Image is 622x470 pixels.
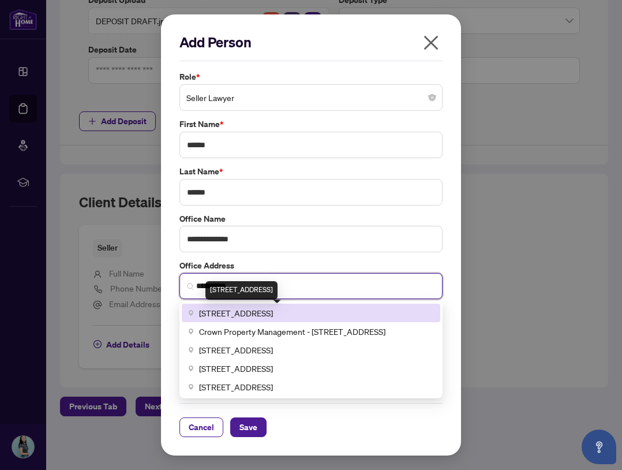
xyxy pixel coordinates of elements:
label: Office Address [179,259,443,272]
span: close [422,33,440,52]
h2: Add Person [179,33,443,51]
label: First Name [179,118,443,130]
button: Save [230,417,267,437]
span: [STREET_ADDRESS] [199,362,273,375]
button: Cancel [179,417,223,437]
div: [STREET_ADDRESS] [205,281,278,300]
label: Office Name [179,212,443,225]
span: Seller Lawyer [186,87,436,109]
span: close-circle [429,94,436,101]
span: Cancel [189,418,214,437]
img: search_icon [187,283,194,290]
button: Open asap [582,430,616,464]
span: [STREET_ADDRESS] [199,381,273,393]
span: Crown Property Management - [STREET_ADDRESS] [199,325,385,338]
span: Save [239,418,257,437]
span: [STREET_ADDRESS] [199,344,273,356]
span: [STREET_ADDRESS] [199,307,273,319]
label: Last Name [179,165,443,178]
label: Role [179,70,443,83]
